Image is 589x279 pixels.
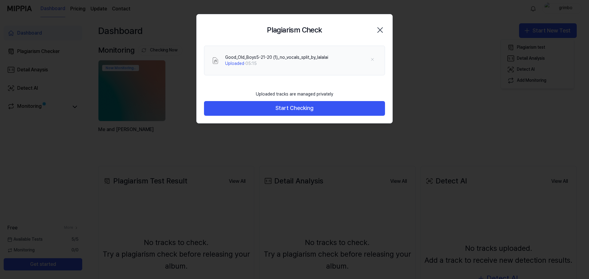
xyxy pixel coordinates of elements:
h2: Plagiarism Check [267,24,322,36]
img: File Select [212,57,219,64]
button: Start Checking [204,101,385,116]
div: · 05:15 [225,61,328,67]
div: Good_Old_Boys5-21-20 (1)_no_vocals_split_by_lalalai [225,55,328,61]
div: Uploaded tracks are managed privately [252,88,337,101]
span: Uploaded [225,61,244,66]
